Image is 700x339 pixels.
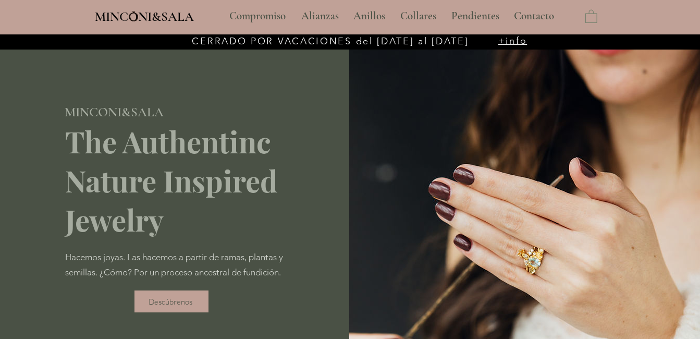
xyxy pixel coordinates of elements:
span: The Authentinc Nature Inspired Jewelry [65,122,277,239]
span: Descúbrenos [149,297,192,307]
a: Compromiso [222,3,293,29]
a: Alianzas [293,3,346,29]
p: Pendientes [446,3,505,29]
a: Descúbrenos [134,290,208,312]
span: CERRADO POR VACACIONES del [DATE] al [DATE] [192,35,469,47]
a: Contacto [506,3,562,29]
p: Anillos [348,3,390,29]
p: Compromiso [224,3,291,29]
a: +info [498,35,527,46]
p: Collares [395,3,441,29]
nav: Sitio [201,3,583,29]
span: Hacemos joyas. Las hacemos a partir de ramas, plantas y semillas. ¿Cómo? Por un proceso ancestral... [65,252,283,277]
a: MINCONI&SALA [65,102,164,119]
span: MINCONI&SALA [95,9,194,25]
p: Alianzas [296,3,344,29]
span: MINCONI&SALA [65,104,164,120]
a: Pendientes [444,3,506,29]
a: Collares [392,3,444,29]
a: Anillos [346,3,392,29]
img: Minconi Sala [129,11,138,21]
p: Contacto [509,3,559,29]
a: MINCONI&SALA [95,7,194,24]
